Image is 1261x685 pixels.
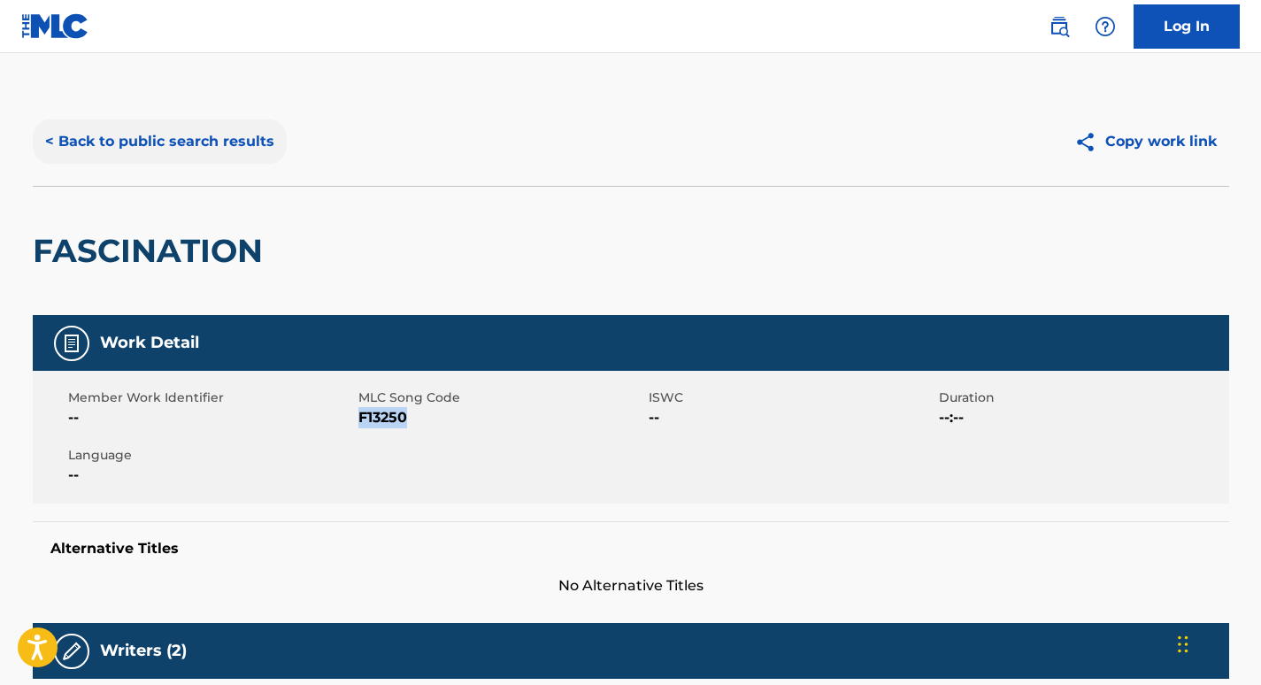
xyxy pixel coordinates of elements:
[1062,119,1229,164] button: Copy work link
[649,407,934,428] span: --
[33,231,272,271] h2: FASCINATION
[68,446,354,465] span: Language
[33,119,287,164] button: < Back to public search results
[68,407,354,428] span: --
[1042,9,1077,44] a: Public Search
[649,389,934,407] span: ISWC
[61,333,82,354] img: Work Detail
[1095,16,1116,37] img: help
[358,389,644,407] span: MLC Song Code
[68,389,354,407] span: Member Work Identifier
[939,407,1225,428] span: --:--
[1134,4,1240,49] a: Log In
[100,641,187,661] h5: Writers (2)
[33,575,1229,596] span: No Alternative Titles
[1049,16,1070,37] img: search
[1173,600,1261,685] iframe: Chat Widget
[50,540,1211,558] h5: Alternative Titles
[1088,9,1123,44] div: Help
[61,641,82,662] img: Writers
[21,13,89,39] img: MLC Logo
[1074,131,1105,153] img: Copy work link
[939,389,1225,407] span: Duration
[358,407,644,428] span: F13250
[100,333,199,353] h5: Work Detail
[68,465,354,486] span: --
[1178,618,1188,671] div: Drag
